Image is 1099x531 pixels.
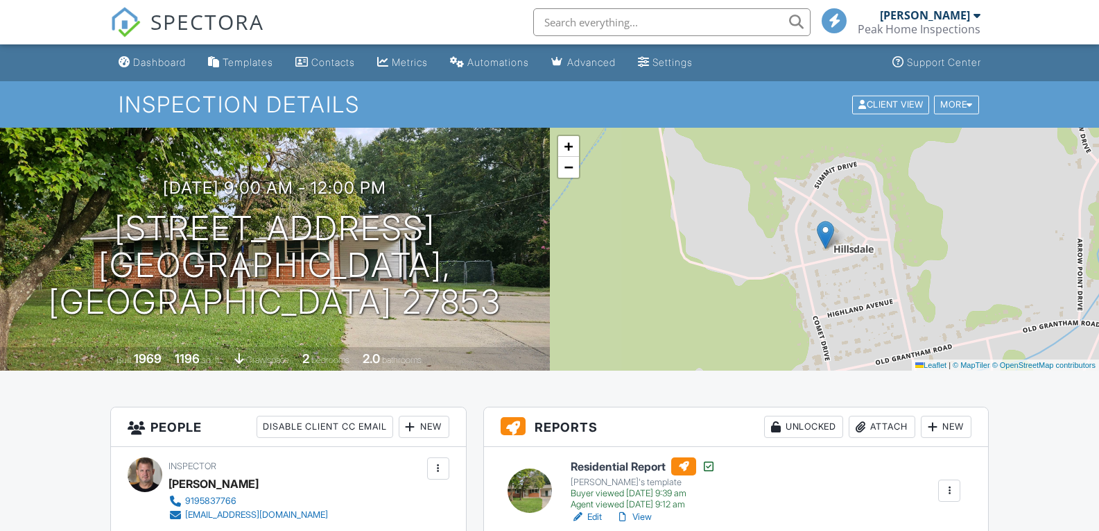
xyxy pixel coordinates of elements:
h1: Inspection Details [119,92,980,117]
a: Client View [851,99,933,109]
span: Built [116,355,132,365]
div: 2 [302,351,309,366]
div: Agent viewed [DATE] 9:12 am [571,499,716,510]
a: Zoom in [558,136,579,157]
span: SPECTORA [150,7,264,36]
a: Templates [202,50,279,76]
div: [PERSON_NAME] [168,473,259,494]
a: Leaflet [915,361,946,369]
img: The Best Home Inspection Software - Spectora [110,7,141,37]
a: Settings [632,50,698,76]
div: Dashboard [133,56,186,68]
h6: Residential Report [571,457,716,475]
div: [PERSON_NAME] [880,8,970,22]
div: Metrics [392,56,428,68]
h1: [STREET_ADDRESS] [GEOGRAPHIC_DATA], [GEOGRAPHIC_DATA] 27853 [22,210,528,320]
div: Contacts [311,56,355,68]
div: Settings [652,56,693,68]
div: Support Center [907,56,981,68]
a: 9195837766 [168,494,328,508]
span: + [564,137,573,155]
a: © OpenStreetMap contributors [992,361,1096,369]
a: Contacts [290,50,361,76]
div: Automations [467,56,529,68]
a: Residential Report [PERSON_NAME]'s template Buyer viewed [DATE] 9:39 am Agent viewed [DATE] 9:12 am [571,457,716,510]
h3: [DATE] 9:00 am - 12:00 pm [163,178,386,197]
div: Client View [852,95,929,114]
a: © MapTiler [953,361,990,369]
div: 9195837766 [185,496,236,507]
a: Metrics [372,50,433,76]
a: Zoom out [558,157,579,178]
div: Unlocked [764,416,843,438]
div: Disable Client CC Email [257,416,393,438]
a: Advanced [546,50,621,76]
a: [EMAIL_ADDRESS][DOMAIN_NAME] [168,508,328,522]
div: 1196 [175,351,200,366]
span: − [564,158,573,176]
div: [PERSON_NAME]'s template [571,477,716,488]
span: | [949,361,951,369]
div: New [921,416,971,438]
input: Search everything... [533,8,811,36]
div: 1969 [134,351,162,366]
div: More [934,95,979,114]
div: Templates [223,56,273,68]
span: sq. ft. [202,355,221,365]
h3: People [111,407,466,447]
a: Automations (Basic) [444,50,535,76]
div: 2.0 [363,351,380,366]
a: View [616,510,652,524]
span: crawlspace [246,355,289,365]
img: Marker [817,221,834,249]
span: bedrooms [311,355,349,365]
span: Inspector [168,461,216,471]
div: [EMAIL_ADDRESS][DOMAIN_NAME] [185,509,328,521]
div: Buyer viewed [DATE] 9:39 am [571,488,716,499]
a: Dashboard [113,50,191,76]
a: Support Center [887,50,987,76]
a: Edit [571,510,602,524]
div: Attach [849,416,915,438]
div: New [399,416,449,438]
span: bathrooms [382,355,422,365]
a: SPECTORA [110,19,264,48]
div: Advanced [567,56,616,68]
h3: Reports [484,407,989,447]
div: Peak Home Inspections [858,22,980,36]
